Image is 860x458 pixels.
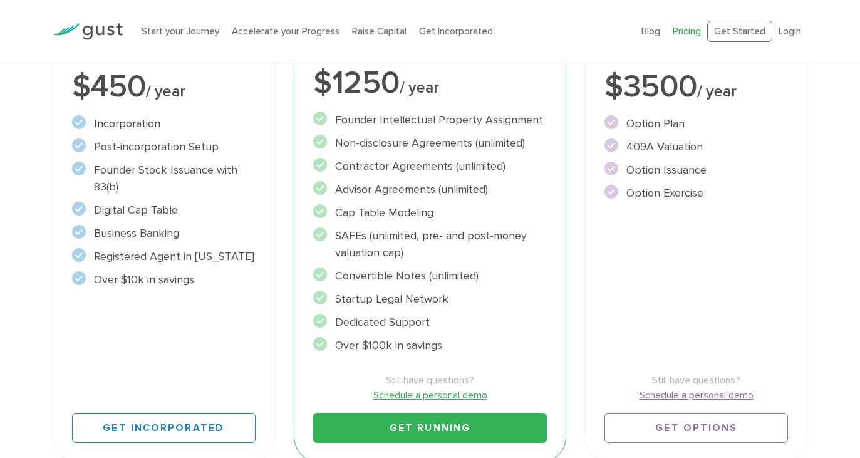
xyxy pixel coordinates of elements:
li: Non-disclosure Agreements (unlimited) [313,135,547,152]
img: Gust Logo [53,23,123,40]
li: Over $10k in savings [72,271,256,288]
a: Get Running [313,413,547,443]
li: Incorporation [72,115,256,132]
div: $3500 [604,71,788,103]
li: Over $100k in savings [313,337,547,354]
a: Pricing [673,26,701,37]
a: Schedule a personal demo [313,388,547,403]
a: Accelerate your Progress [232,26,339,37]
a: Blog [641,26,660,37]
a: Start your Journey [142,26,219,37]
li: Founder Intellectual Property Assignment [313,112,547,128]
a: Raise Capital [352,26,407,37]
span: / year [146,82,185,101]
li: Startup Legal Network [313,291,547,308]
li: Post-incorporation Setup [72,138,256,155]
div: $450 [72,71,256,103]
a: Get Started [707,21,772,43]
span: / year [697,82,737,101]
li: 409A Valuation [604,138,788,155]
span: Still have questions? [313,373,547,388]
li: SAFEs (unlimited, pre- and post-money valuation cap) [313,227,547,261]
li: Advisor Agreements (unlimited) [313,181,547,198]
li: Option Plan [604,115,788,132]
li: Dedicated Support [313,314,547,331]
li: Option Exercise [604,185,788,202]
a: Login [779,26,801,37]
div: $1250 [313,68,547,99]
li: Registered Agent in [US_STATE] [72,248,256,265]
li: Cap Table Modeling [313,204,547,221]
li: Digital Cap Table [72,202,256,219]
li: Contractor Agreements (unlimited) [313,158,547,175]
a: Get Incorporated [419,26,493,37]
li: Convertible Notes (unlimited) [313,268,547,284]
span: Still have questions? [604,373,788,388]
span: / year [400,78,439,97]
li: Business Banking [72,225,256,242]
a: Get Incorporated [72,413,256,443]
a: Schedule a personal demo [604,388,788,403]
a: Get Options [604,413,788,443]
li: Option Issuance [604,162,788,179]
li: Founder Stock Issuance with 83(b) [72,162,256,195]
